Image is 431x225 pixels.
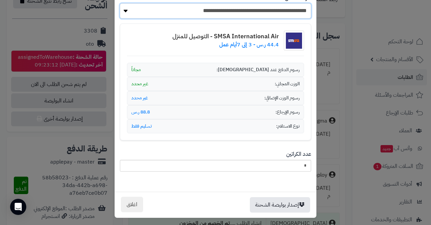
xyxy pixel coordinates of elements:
h4: SMSA International Air - التوصيل للمنزل [172,33,279,40]
span: تسليم فقط [131,123,152,130]
span: رسوم الوزن الإضافي: [264,95,300,101]
span: غير محدد [131,81,148,87]
span: غير محدد [131,95,148,101]
button: إصدار بوليصة الشحنة [250,197,310,213]
p: 44.4 ر.س - 3 إلى 7أيام عمل [172,41,279,49]
span: نوع الاستلام: [276,123,300,130]
span: الوزن المجاني: [275,81,300,87]
span: مجاناً [131,66,141,73]
span: رسوم الدفع عند [DEMOGRAPHIC_DATA]: [217,66,300,73]
div: Open Intercom Messenger [10,199,26,215]
img: شعار شركة الشحن [284,31,304,51]
button: اغلاق [121,197,143,212]
span: 88.8 ر.س [131,109,150,116]
span: رسوم الإرجاع: [275,109,300,116]
label: عدد الكراتين [286,150,311,158]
